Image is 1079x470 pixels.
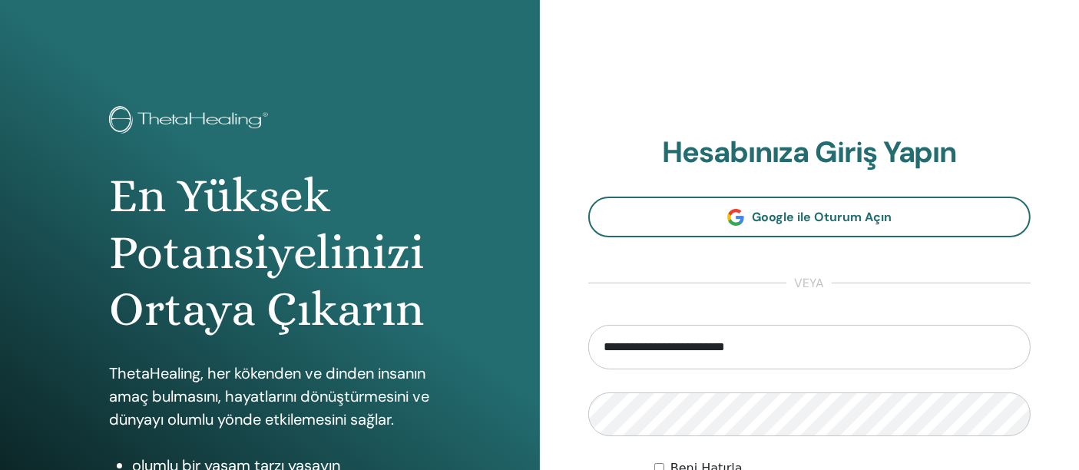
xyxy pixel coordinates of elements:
[662,133,957,171] font: Hesabınıza Giriş Yapın
[109,363,429,429] font: ThetaHealing, her kökenden ve dinden insanın amaç bulmasını, hayatlarını dönüştürmesini ve dünyay...
[752,209,892,225] font: Google ile Oturum Açın
[794,275,824,291] font: veya
[588,197,1031,237] a: Google ile Oturum Açın
[109,168,424,337] font: En Yüksek Potansiyelinizi Ortaya Çıkarın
